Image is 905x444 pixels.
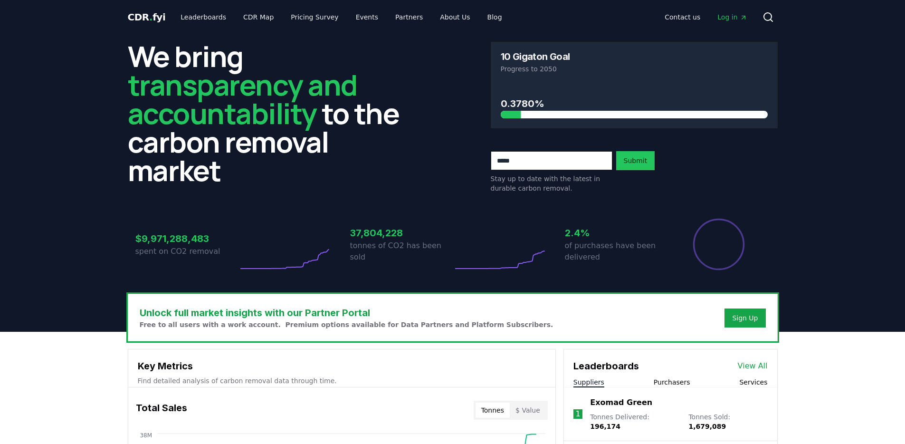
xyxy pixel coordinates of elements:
[135,232,238,246] h3: $9,971,288,483
[657,9,754,26] nav: Main
[510,403,546,418] button: $ Value
[128,10,166,24] a: CDR.fyi
[573,359,639,373] h3: Leaderboards
[432,9,477,26] a: About Us
[128,65,357,133] span: transparency and accountability
[149,11,152,23] span: .
[135,246,238,257] p: spent on CO2 removal
[717,12,747,22] span: Log in
[480,9,510,26] a: Blog
[350,226,453,240] h3: 37,804,228
[138,359,546,373] h3: Key Metrics
[501,97,768,111] h3: 0.3780%
[348,9,386,26] a: Events
[710,9,754,26] a: Log in
[173,9,509,26] nav: Main
[688,423,726,430] span: 1,679,089
[565,240,667,263] p: of purchases have been delivered
[236,9,281,26] a: CDR Map
[350,240,453,263] p: tonnes of CO2 has been sold
[724,309,765,328] button: Sign Up
[140,432,152,439] tspan: 38M
[732,313,758,323] a: Sign Up
[501,52,570,61] h3: 10 Gigaton Goal
[590,412,679,431] p: Tonnes Delivered :
[657,9,708,26] a: Contact us
[128,42,415,184] h2: We bring to the carbon removal market
[688,412,767,431] p: Tonnes Sold :
[128,11,166,23] span: CDR fyi
[140,306,553,320] h3: Unlock full market insights with our Partner Portal
[739,377,767,387] button: Services
[565,226,667,240] h3: 2.4%
[173,9,234,26] a: Leaderboards
[616,151,655,170] button: Submit
[590,397,652,408] a: Exomad Green
[738,360,768,372] a: View All
[654,377,690,387] button: Purchasers
[590,423,620,430] span: 196,174
[388,9,430,26] a: Partners
[140,320,553,329] p: Free to all users with a work account. Premium options available for Data Partners and Platform S...
[138,376,546,386] p: Find detailed analysis of carbon removal data through time.
[283,9,346,26] a: Pricing Survey
[692,218,745,271] div: Percentage of sales delivered
[573,377,604,387] button: Suppliers
[476,403,510,418] button: Tonnes
[136,401,187,420] h3: Total Sales
[491,174,612,193] p: Stay up to date with the latest in durable carbon removal.
[575,408,580,420] p: 1
[501,64,768,74] p: Progress to 2050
